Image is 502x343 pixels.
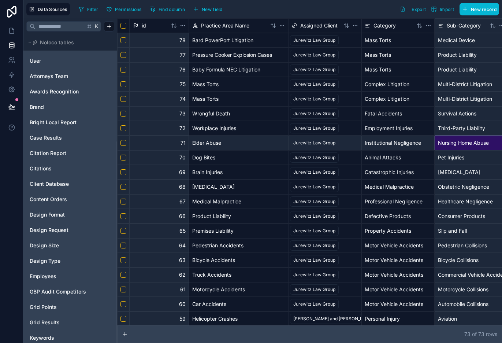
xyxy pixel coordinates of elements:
[30,211,65,218] span: Design Format
[189,121,288,136] div: Workplace Injuries
[30,134,89,141] a: Case Results
[189,209,288,224] div: Product Liability
[189,297,288,311] div: Car Accidents
[30,196,67,203] span: Content Orders
[120,243,126,248] button: Select row
[26,317,114,328] div: Grid Results
[293,81,335,88] div: Jurewitz Law Group
[26,70,114,82] div: Attorneys Team
[30,88,79,95] span: Awards Recognition
[120,140,126,146] button: Select row
[130,194,189,209] div: 67
[30,242,59,249] span: Design Size
[130,311,189,326] div: 59
[130,180,189,194] div: 68
[361,121,435,136] div: Employment Injuries
[293,140,335,146] div: Jurewitz Law Group
[104,4,147,15] a: Permissions
[412,7,426,12] span: Export
[30,103,89,111] a: Brand
[94,24,99,29] span: K
[361,106,435,121] div: Fatal Accidents
[30,119,77,126] span: Bright Local Report
[30,73,89,80] a: Attorneys Team
[30,334,89,342] a: Keywords
[130,106,189,121] div: 73
[130,33,189,48] div: 78
[30,103,44,111] span: Brand
[130,297,189,311] div: 60
[189,268,288,282] div: Truck Accidents
[38,7,67,12] span: Data Sources
[293,242,335,249] div: Jurewitz Law Group
[130,238,189,253] div: 64
[120,52,126,58] button: Select row
[361,150,435,165] div: Animal Attacks
[30,196,89,203] a: Content Orders
[293,154,335,161] div: Jurewitz Law Group
[361,268,435,282] div: Motor Vehicle Accidents
[26,86,114,97] div: Awards Recognition
[30,57,41,64] span: User
[26,193,114,205] div: Content Orders
[30,150,66,157] span: Citation Report
[300,22,338,29] span: Assigned Client
[120,96,126,102] button: Select row
[130,48,189,62] div: 77
[30,165,89,172] a: Citations
[26,117,114,128] div: Bright Local Report
[147,4,187,15] button: Find column
[30,273,56,280] span: Employees
[30,319,89,326] a: Grid Results
[361,224,435,238] div: Property Accidents
[30,319,60,326] span: Grid Results
[293,286,335,293] div: Jurewitz Law Group
[115,7,141,12] span: Permissions
[26,37,110,48] button: Noloco tables
[26,163,114,174] div: Citations
[30,288,89,295] a: GBP Audit Competitors
[361,48,435,62] div: Mass Torts
[120,67,126,73] button: Select row
[457,3,499,15] a: New record
[26,240,114,251] div: Design Size
[440,7,454,12] span: Import
[30,150,89,157] a: Citation Report
[201,22,249,29] span: Practice Area Name
[293,301,335,307] div: Jurewitz Law Group
[26,147,114,159] div: Citation Report
[189,18,288,33] div: Practice Area Name
[361,297,435,311] div: Motor Vehicle Accidents
[130,121,189,136] div: 72
[190,4,225,15] button: New field
[76,4,101,15] button: Filter
[40,39,74,46] span: Noloco tables
[189,238,288,253] div: Pedestrian Accidents
[361,311,435,326] div: Personal Injury
[189,106,288,121] div: Wrongful Death
[361,136,435,150] div: Institutional Negligence
[130,253,189,268] div: 63
[26,3,70,15] button: Data Sources
[293,125,335,132] div: Jurewitz Law Group
[120,184,126,190] button: Select row
[288,18,361,33] div: Assigned Client
[30,57,89,64] a: User
[189,224,288,238] div: Premises Liability
[293,37,335,44] div: Jurewitz Law Group
[120,37,126,43] button: Select row
[293,169,335,176] div: Jurewitz Law Group
[460,3,499,15] button: New record
[120,301,126,307] button: Select row
[189,33,288,48] div: Bard PowerPort Litigation
[120,81,126,87] button: Select row
[293,257,335,263] div: Jurewitz Law Group
[361,282,435,297] div: Motor Vehicle Accidents
[104,4,144,15] button: Permissions
[361,165,435,180] div: Catastrophic Injuries
[120,125,126,131] button: Select row
[26,301,114,313] div: Grid Points
[293,198,335,205] div: Jurewitz Law Group
[30,288,86,295] span: GBP Audit Competitors
[293,213,335,220] div: Jurewitz Law Group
